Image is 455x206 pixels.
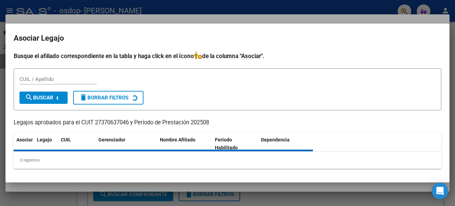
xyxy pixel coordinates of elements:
[79,95,128,101] span: Borrar Filtros
[14,119,441,127] p: Legajos aprobados para el CUIT 27370637046 y Período de Prestación 202508
[14,133,34,155] datatable-header-cell: Asociar
[96,133,157,155] datatable-header-cell: Gerenciador
[19,92,68,104] button: Buscar
[98,137,125,142] span: Gerenciador
[79,93,87,101] mat-icon: delete
[261,137,290,142] span: Dependencia
[14,152,441,169] div: 0 registros
[58,133,96,155] datatable-header-cell: CUIL
[37,137,52,142] span: Legajo
[14,52,441,60] h4: Busque el afiliado correspondiente en la tabla y haga click en el ícono de la columna "Asociar".
[160,137,195,142] span: Nombre Afiliado
[14,32,441,45] h2: Asociar Legajo
[212,133,258,155] datatable-header-cell: Periodo Habilitado
[432,183,448,199] div: Open Intercom Messenger
[25,93,33,101] mat-icon: search
[25,95,53,101] span: Buscar
[258,133,313,155] datatable-header-cell: Dependencia
[61,137,71,142] span: CUIL
[34,133,58,155] datatable-header-cell: Legajo
[215,137,238,150] span: Periodo Habilitado
[73,91,143,105] button: Borrar Filtros
[157,133,212,155] datatable-header-cell: Nombre Afiliado
[16,137,33,142] span: Asociar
